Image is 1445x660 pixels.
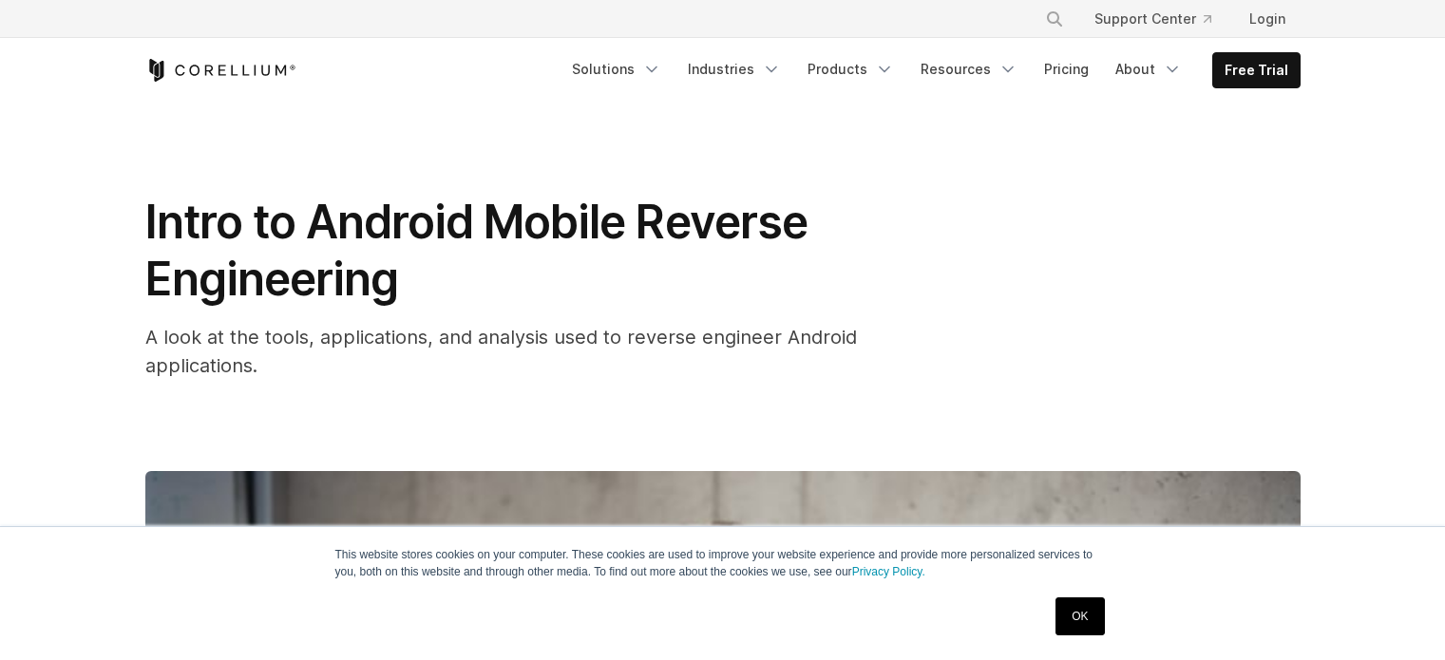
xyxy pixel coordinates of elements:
a: Resources [909,52,1029,86]
a: OK [1055,597,1104,635]
a: Solutions [561,52,673,86]
a: Login [1234,2,1301,36]
span: A look at the tools, applications, and analysis used to reverse engineer Android applications. [145,326,857,377]
div: Navigation Menu [561,52,1301,88]
a: About [1104,52,1193,86]
a: Products [796,52,905,86]
a: Support Center [1079,2,1226,36]
a: Free Trial [1213,53,1300,87]
p: This website stores cookies on your computer. These cookies are used to improve your website expe... [335,546,1111,580]
div: Navigation Menu [1022,2,1301,36]
span: Intro to Android Mobile Reverse Engineering [145,194,808,307]
a: Industries [676,52,792,86]
button: Search [1037,2,1072,36]
a: Privacy Policy. [852,565,925,578]
a: Corellium Home [145,59,296,82]
a: Pricing [1033,52,1100,86]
